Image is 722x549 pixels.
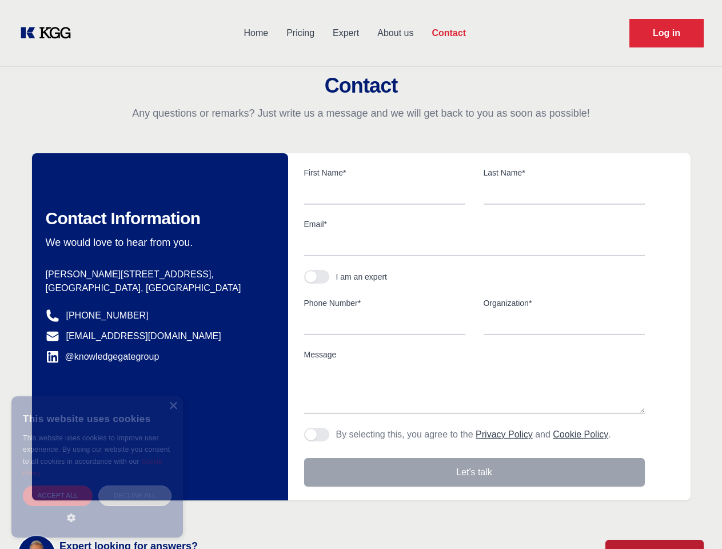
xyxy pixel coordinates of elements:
[484,167,645,178] label: Last Name*
[23,405,171,432] div: This website uses cookies
[23,486,93,506] div: Accept all
[46,350,159,364] a: @knowledgegategroup
[553,429,608,439] a: Cookie Policy
[629,19,704,47] a: Request Demo
[484,297,645,309] label: Organization*
[23,458,162,476] a: Cookie Policy
[66,309,149,323] a: [PHONE_NUMBER]
[476,429,533,439] a: Privacy Policy
[304,458,645,487] button: Let's talk
[422,18,475,48] a: Contact
[304,218,645,230] label: Email*
[13,538,70,544] div: Cookie settings
[66,329,221,343] a: [EMAIL_ADDRESS][DOMAIN_NAME]
[234,18,277,48] a: Home
[14,106,708,120] p: Any questions or remarks? Just write us a message and we will get back to you as soon as possible!
[304,349,645,360] label: Message
[336,271,388,283] div: I am an expert
[304,297,465,309] label: Phone Number*
[368,18,422,48] a: About us
[324,18,368,48] a: Expert
[46,281,270,295] p: [GEOGRAPHIC_DATA], [GEOGRAPHIC_DATA]
[18,24,80,42] a: KOL Knowledge Platform: Talk to Key External Experts (KEE)
[665,494,722,549] iframe: Chat Widget
[46,268,270,281] p: [PERSON_NAME][STREET_ADDRESS],
[169,402,177,411] div: Close
[14,74,708,97] h2: Contact
[336,428,611,441] p: By selecting this, you agree to the and .
[46,236,270,249] p: We would love to hear from you.
[46,208,270,229] h2: Contact Information
[23,434,170,466] span: This website uses cookies to improve user experience. By using our website you consent to all coo...
[277,18,324,48] a: Pricing
[98,486,171,506] div: Decline all
[304,167,465,178] label: First Name*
